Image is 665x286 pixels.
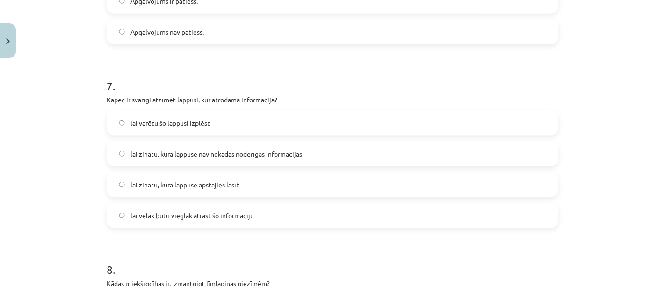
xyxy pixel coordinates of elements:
input: Apgalvojums nav patiess. [119,29,125,35]
input: lai vēlāk būtu vieglāk atrast šo informāciju [119,213,125,219]
h1: 7 . [107,63,558,92]
span: lai zinātu, kurā lappusē nav nekādas noderīgas informācijas [130,149,302,159]
span: lai vēlāk būtu vieglāk atrast šo informāciju [130,211,254,221]
p: Kāpēc ir svarīgi atzīmēt lappusi, kur atrodama informācija? [107,95,558,105]
img: icon-close-lesson-0947bae3869378f0d4975bcd49f059093ad1ed9edebbc8119c70593378902aed.svg [6,38,10,44]
input: lai zinātu, kurā lappusē nav nekādas noderīgas informācijas [119,151,125,157]
span: Apgalvojums nav patiess. [130,27,204,37]
input: lai zinātu, kurā lappusē apstājies lasīt [119,182,125,188]
span: lai varētu šo lappusi izplēst [130,118,210,128]
input: lai varētu šo lappusi izplēst [119,120,125,126]
h1: 8 . [107,247,558,276]
span: lai zinātu, kurā lappusē apstājies lasīt [130,180,239,190]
